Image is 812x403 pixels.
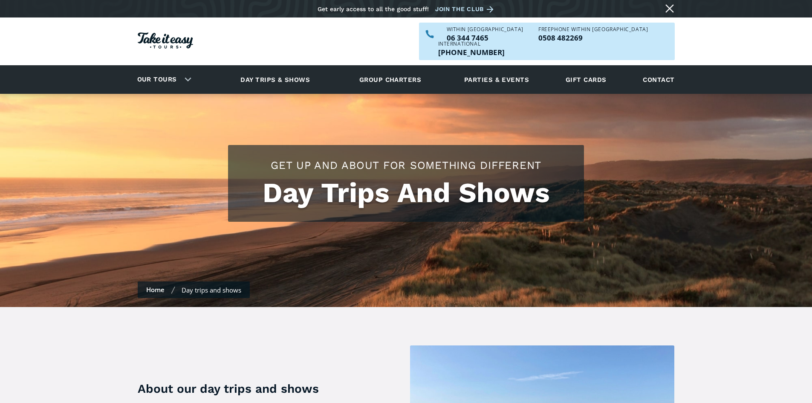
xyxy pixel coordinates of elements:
a: Close message [663,2,676,15]
a: Group charters [349,68,432,91]
div: Freephone WITHIN [GEOGRAPHIC_DATA] [538,27,648,32]
a: Day trips & shows [230,68,321,91]
a: Call us within NZ on 063447465 [447,34,523,41]
h1: Day Trips And Shows [237,177,575,209]
p: 06 344 7465 [447,34,523,41]
a: Parties & events [460,68,533,91]
a: Our tours [131,70,183,90]
h2: Get up and about for something different [237,158,575,173]
div: Get early access to all the good stuff! [318,6,429,12]
p: [PHONE_NUMBER] [438,49,505,56]
a: Contact [639,68,679,91]
a: Call us outside of NZ on +6463447465 [438,49,505,56]
a: Join the club [435,4,497,14]
div: WITHIN [GEOGRAPHIC_DATA] [447,27,523,32]
h3: About our day trips and shows [138,380,356,397]
p: 0508 482269 [538,34,648,41]
nav: Breadcrumbs [138,281,250,298]
a: Home [146,285,165,294]
div: International [438,41,505,46]
a: Homepage [138,28,193,55]
a: Gift cards [561,68,611,91]
div: Day trips and shows [182,286,241,294]
a: Call us freephone within NZ on 0508482269 [538,34,648,41]
img: Take it easy Tours logo [138,32,193,49]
